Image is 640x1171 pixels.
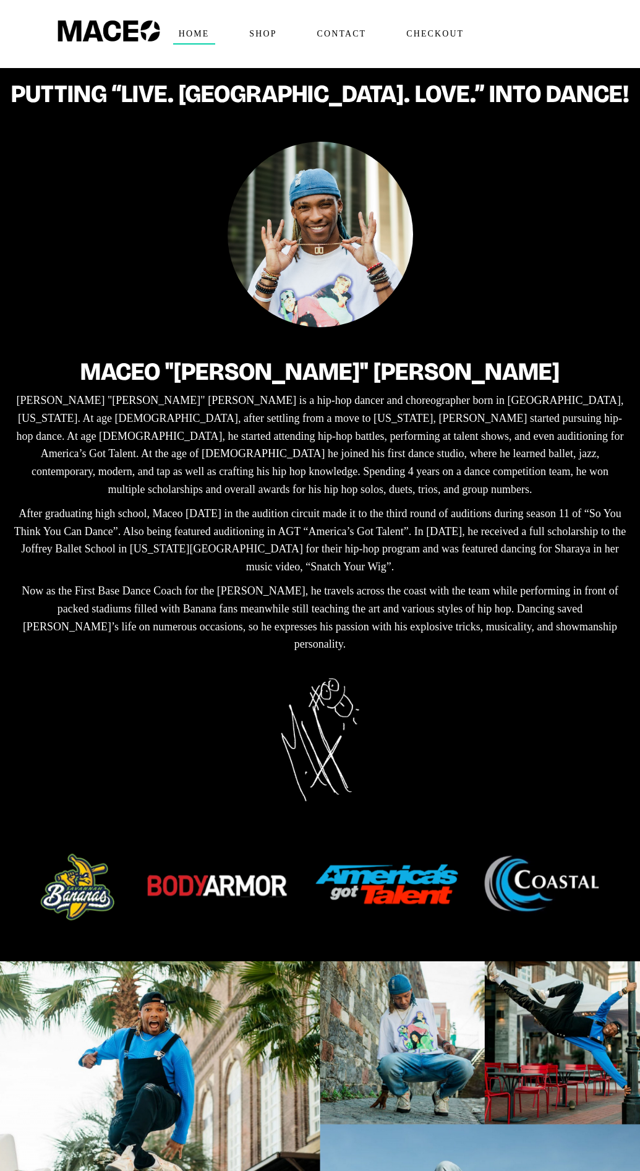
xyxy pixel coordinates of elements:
[244,24,281,44] span: Shop
[281,678,359,802] img: Maceo Harrison Signature
[12,505,628,576] p: After graduating high school, Maceo [DATE] in the audition circuit made it to the third round of ...
[228,142,413,327] img: Maceo Harrison
[312,24,372,44] span: Contact
[173,24,215,44] span: Home
[401,24,469,44] span: Checkout
[12,582,628,653] p: Now as the First Base Dance Coach for the [PERSON_NAME], he travels across the coast with the tea...
[12,392,628,499] p: [PERSON_NAME] "[PERSON_NAME]" [PERSON_NAME] is a hip-hop dancer and choreographer born in [GEOGRA...
[27,851,614,924] img: brands_maceo
[12,358,628,385] h2: Maceo "[PERSON_NAME]" [PERSON_NAME]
